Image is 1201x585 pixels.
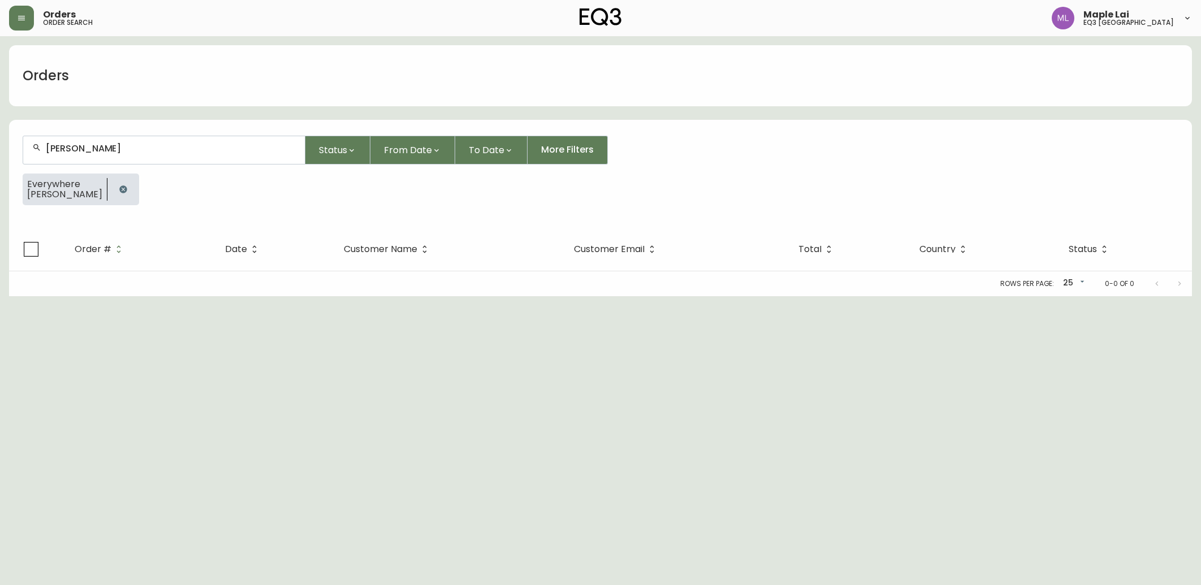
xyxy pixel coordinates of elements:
[541,144,594,156] span: More Filters
[344,244,432,254] span: Customer Name
[580,8,621,26] img: logo
[384,143,432,157] span: From Date
[370,136,455,164] button: From Date
[1069,246,1097,253] span: Status
[344,246,417,253] span: Customer Name
[455,136,528,164] button: To Date
[919,244,970,254] span: Country
[1105,279,1134,289] p: 0-0 of 0
[469,143,504,157] span: To Date
[1083,10,1129,19] span: Maple Lai
[75,246,111,253] span: Order #
[319,143,347,157] span: Status
[43,19,93,26] h5: order search
[1000,279,1054,289] p: Rows per page:
[798,246,822,253] span: Total
[1059,274,1087,293] div: 25
[46,143,296,154] input: Search
[75,244,126,254] span: Order #
[305,136,370,164] button: Status
[27,189,102,200] span: [PERSON_NAME]
[574,244,659,254] span: Customer Email
[225,246,247,253] span: Date
[574,246,645,253] span: Customer Email
[23,66,69,85] h1: Orders
[919,246,956,253] span: Country
[1052,7,1074,29] img: 61e28cffcf8cc9f4e300d877dd684943
[798,244,836,254] span: Total
[43,10,76,19] span: Orders
[27,179,102,189] span: Everywhere
[1083,19,1174,26] h5: eq3 [GEOGRAPHIC_DATA]
[528,136,608,164] button: More Filters
[1069,244,1112,254] span: Status
[225,244,262,254] span: Date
